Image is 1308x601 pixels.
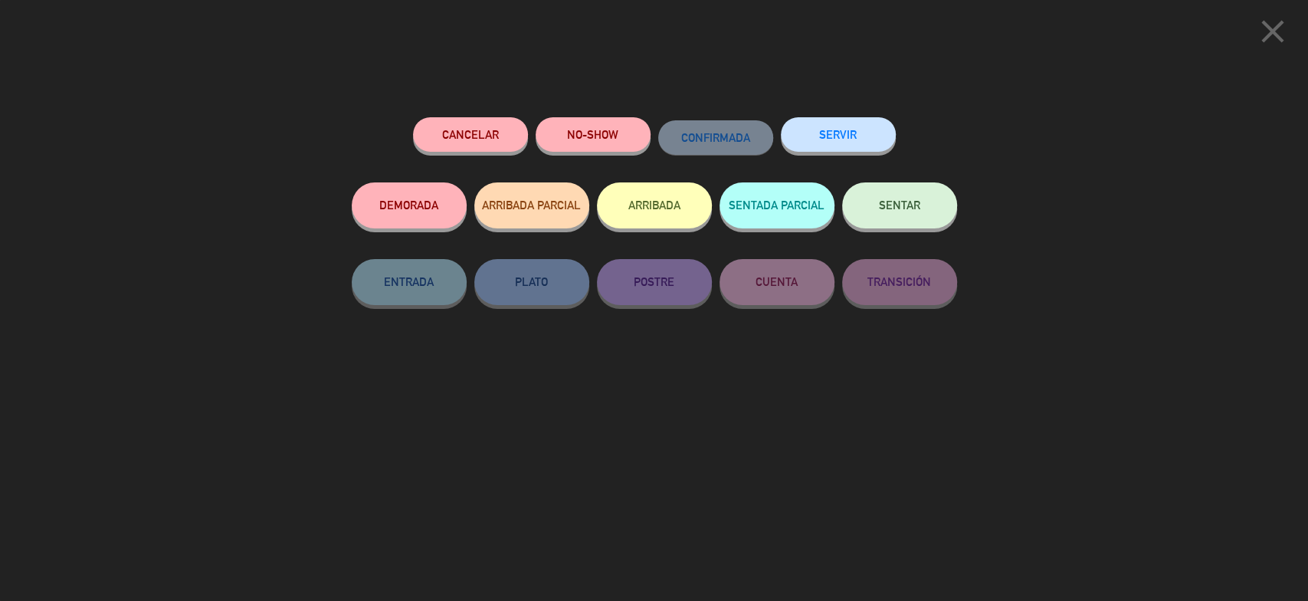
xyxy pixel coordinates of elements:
[658,120,773,155] button: CONFIRMADA
[781,117,896,152] button: SERVIR
[1254,12,1292,51] i: close
[1249,11,1297,57] button: close
[482,199,581,212] span: ARRIBADA PARCIAL
[842,259,957,305] button: TRANSICIÓN
[842,182,957,228] button: SENTAR
[474,182,589,228] button: ARRIBADA PARCIAL
[720,182,834,228] button: SENTADA PARCIAL
[413,117,528,152] button: Cancelar
[879,199,920,212] span: SENTAR
[597,259,712,305] button: POSTRE
[536,117,651,152] button: NO-SHOW
[597,182,712,228] button: ARRIBADA
[352,182,467,228] button: DEMORADA
[352,259,467,305] button: ENTRADA
[720,259,834,305] button: CUENTA
[681,131,750,144] span: CONFIRMADA
[474,259,589,305] button: PLATO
